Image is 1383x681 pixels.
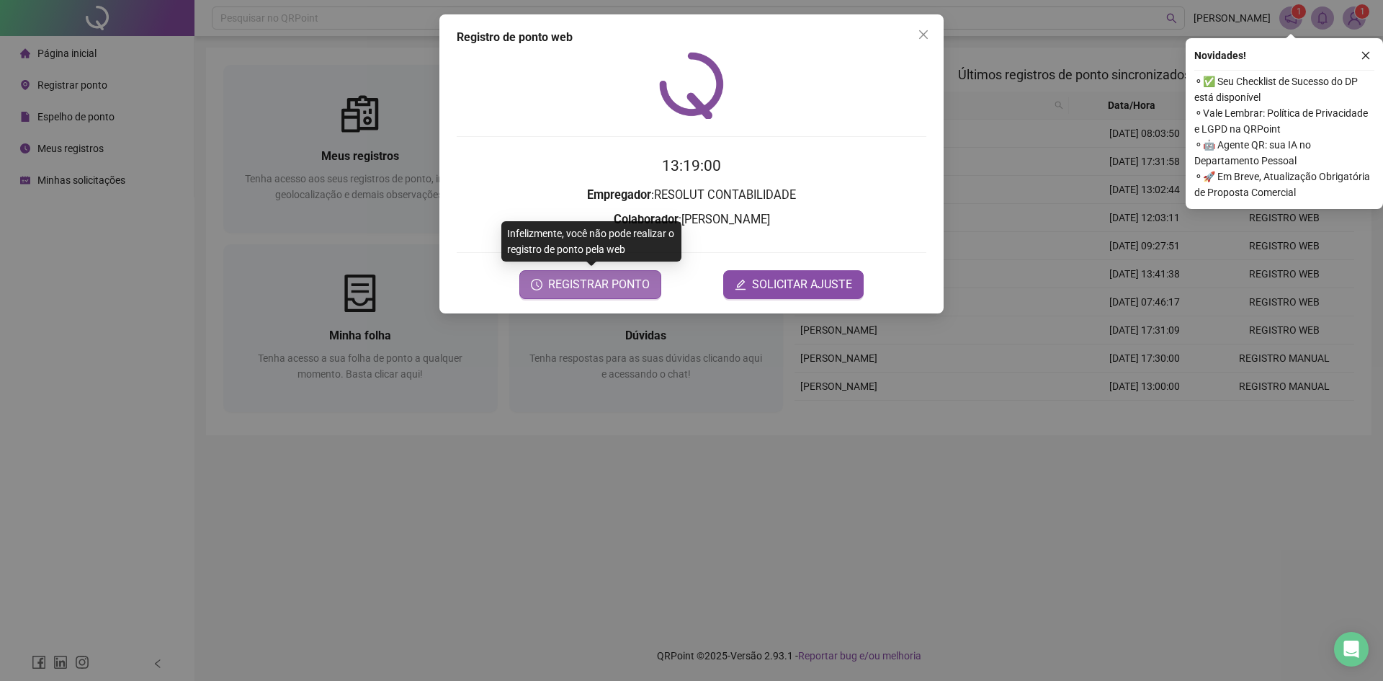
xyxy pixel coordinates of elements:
div: Registro de ponto web [457,29,926,46]
span: edit [735,279,746,290]
span: ⚬ 🤖 Agente QR: sua IA no Departamento Pessoal [1194,137,1374,169]
span: REGISTRAR PONTO [548,276,650,293]
h3: : [PERSON_NAME] [457,210,926,229]
time: 13:19:00 [662,157,721,174]
span: SOLICITAR AJUSTE [752,276,852,293]
button: REGISTRAR PONTO [519,270,661,299]
span: close [1361,50,1371,61]
strong: Colaborador [614,213,679,226]
strong: Empregador [587,188,651,202]
span: ⚬ 🚀 Em Breve, Atualização Obrigatória de Proposta Comercial [1194,169,1374,200]
h3: : RESOLUT CONTABILIDADE [457,186,926,205]
div: Infelizmente, você não pode realizar o registro de ponto pela web [501,221,681,262]
span: clock-circle [531,279,542,290]
span: ⚬ Vale Lembrar: Política de Privacidade e LGPD na QRPoint [1194,105,1374,137]
span: Novidades ! [1194,48,1246,63]
div: Open Intercom Messenger [1334,632,1369,667]
img: QRPoint [659,52,724,119]
button: Close [912,23,935,46]
button: editSOLICITAR AJUSTE [723,270,864,299]
span: ⚬ ✅ Seu Checklist de Sucesso do DP está disponível [1194,74,1374,105]
span: close [918,29,929,40]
